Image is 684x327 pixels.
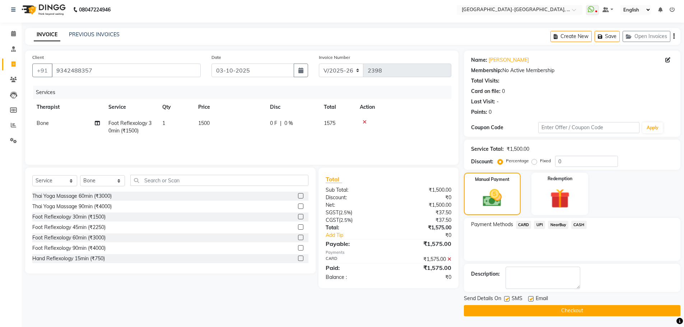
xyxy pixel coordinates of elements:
[320,186,388,194] div: Sub Total:
[471,221,513,228] span: Payment Methods
[471,270,500,278] div: Description:
[475,176,509,183] label: Manual Payment
[320,224,388,232] div: Total:
[320,239,388,248] div: Payable:
[320,256,388,263] div: CARD
[464,295,501,304] span: Send Details On
[471,88,501,95] div: Card on file:
[571,221,587,229] span: CASH
[534,221,545,229] span: UPI
[548,221,568,229] span: NearBuy
[326,176,342,183] span: Total
[320,263,388,272] div: Paid:
[471,67,502,74] div: Membership:
[512,295,522,304] span: SMS
[388,216,457,224] div: ₹37.50
[326,217,339,223] span: CGST
[642,122,663,133] button: Apply
[355,99,451,115] th: Action
[471,124,539,131] div: Coupon Code
[320,194,388,201] div: Discount:
[471,67,673,74] div: No Active Membership
[550,31,592,42] button: Create New
[33,86,457,99] div: Services
[471,98,495,106] div: Last Visit:
[388,239,457,248] div: ₹1,575.00
[471,158,493,165] div: Discount:
[388,263,457,272] div: ₹1,575.00
[388,186,457,194] div: ₹1,500.00
[464,305,680,316] button: Checkout
[52,64,201,77] input: Search by Name/Mobile/Email/Code
[340,210,351,215] span: 2.5%
[158,99,194,115] th: Qty
[388,201,457,209] div: ₹1,500.00
[266,99,320,115] th: Disc
[104,99,158,115] th: Service
[32,224,106,231] div: Foot Reflexology 45min (₹2250)
[320,274,388,281] div: Balance :
[32,192,112,200] div: Thai Yoga Massage 60min (₹3000)
[32,64,52,77] button: +91
[502,88,505,95] div: 0
[340,217,351,223] span: 2.5%
[548,176,572,182] label: Redemption
[538,122,639,133] input: Enter Offer / Coupon Code
[477,187,508,209] img: _cash.svg
[270,120,277,127] span: 0 F
[32,234,106,242] div: Foot Reflexology 60min (₹3000)
[320,216,388,224] div: ( )
[516,221,531,229] span: CARD
[69,31,120,38] a: PREVIOUS INVOICES
[400,232,457,239] div: ₹0
[471,145,504,153] div: Service Total:
[194,99,266,115] th: Price
[544,186,576,211] img: _gift.svg
[388,194,457,201] div: ₹0
[388,209,457,216] div: ₹37.50
[211,54,221,61] label: Date
[388,256,457,263] div: ₹1,575.00
[37,120,49,126] span: Bone
[32,203,112,210] div: Thai Yoga Massage 90min (₹4000)
[489,108,492,116] div: 0
[130,175,308,186] input: Search or Scan
[489,56,529,64] a: [PERSON_NAME]
[623,31,670,42] button: Open Invoices
[471,56,487,64] div: Name:
[108,120,152,134] span: Foot Reflexology 30min (₹1500)
[471,77,499,85] div: Total Visits:
[507,145,529,153] div: ₹1,500.00
[32,244,106,252] div: Foot Reflexology 90min (₹4000)
[32,54,44,61] label: Client
[324,120,335,126] span: 1575
[32,213,106,221] div: Foot Reflexology 30min (₹1500)
[388,224,457,232] div: ₹1,575.00
[198,120,210,126] span: 1500
[320,209,388,216] div: ( )
[32,255,105,262] div: Hand Reflexology 15min (₹750)
[162,120,165,126] span: 1
[540,158,551,164] label: Fixed
[536,295,548,304] span: Email
[320,232,400,239] a: Add Tip
[32,99,104,115] th: Therapist
[595,31,620,42] button: Save
[320,99,355,115] th: Total
[319,54,350,61] label: Invoice Number
[284,120,293,127] span: 0 %
[506,158,529,164] label: Percentage
[320,201,388,209] div: Net:
[326,209,339,216] span: SGST
[34,28,60,41] a: INVOICE
[471,108,487,116] div: Points:
[280,120,281,127] span: |
[497,98,499,106] div: -
[326,249,451,256] div: Payments
[388,274,457,281] div: ₹0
